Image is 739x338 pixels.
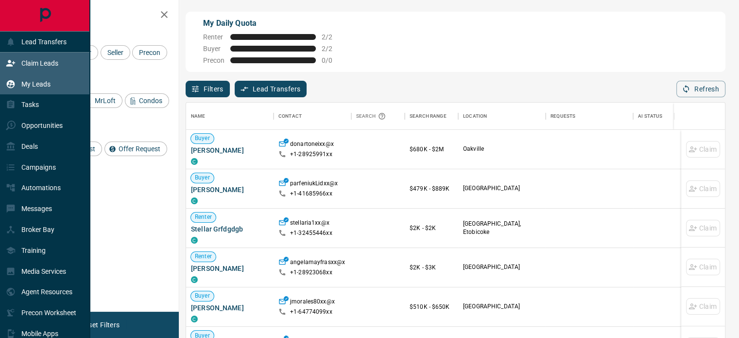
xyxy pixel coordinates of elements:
[463,145,541,153] p: Oakville
[74,317,126,333] button: Reset Filters
[104,142,167,156] div: Offer Request
[136,49,164,56] span: Precon
[191,316,198,322] div: condos.ca
[463,220,541,236] p: [GEOGRAPHIC_DATA], Etobicoke
[31,10,169,21] h2: Filters
[191,174,214,182] span: Buyer
[463,263,541,271] p: [GEOGRAPHIC_DATA]
[191,252,216,261] span: Renter
[191,185,269,195] span: [PERSON_NAME]
[235,81,307,97] button: Lead Transfers
[290,229,332,237] p: +1- 32455446xx
[81,93,122,108] div: MrLoft
[458,103,546,130] div: Location
[410,145,453,154] p: $680K - $2M
[290,268,332,277] p: +1- 28923068xx
[638,103,662,130] div: AI Status
[356,103,388,130] div: Search
[322,56,343,64] span: 0 / 0
[191,213,216,221] span: Renter
[322,33,343,41] span: 2 / 2
[186,103,274,130] div: Name
[290,140,334,150] p: donartoneixx@x
[290,298,335,308] p: jmorales80xx@x
[410,224,453,232] p: $2K - $2K
[290,179,338,190] p: parfeniukLidxx@x
[91,97,119,105] span: MrLoft
[203,18,343,29] p: My Daily Quota
[410,103,447,130] div: Search Range
[203,33,224,41] span: Renter
[290,258,345,268] p: angelamayfrasxx@x
[278,103,302,130] div: Contact
[132,45,167,60] div: Precon
[191,303,269,313] span: [PERSON_NAME]
[125,93,169,108] div: Condos
[191,264,269,273] span: [PERSON_NAME]
[676,81,725,97] button: Refresh
[410,184,453,193] p: $479K - $889K
[405,103,458,130] div: Search Range
[410,302,453,311] p: $510K - $650K
[191,292,214,300] span: Buyer
[186,81,230,97] button: Filters
[136,97,166,105] span: Condos
[463,184,541,193] p: [GEOGRAPHIC_DATA]
[104,49,127,56] span: Seller
[203,45,224,53] span: Buyer
[191,134,214,142] span: Buyer
[101,45,130,60] div: Seller
[274,103,351,130] div: Contact
[550,103,575,130] div: Requests
[191,103,206,130] div: Name
[546,103,633,130] div: Requests
[463,302,541,311] p: [GEOGRAPHIC_DATA]
[191,224,269,234] span: Stellar Grfdgdgb
[191,237,198,244] div: condos.ca
[290,150,332,159] p: +1- 28925991xx
[463,103,487,130] div: Location
[191,158,198,165] div: condos.ca
[203,56,224,64] span: Precon
[191,145,269,155] span: [PERSON_NAME]
[290,219,329,229] p: stellaria1xx@x
[410,263,453,272] p: $2K - $3K
[191,276,198,283] div: condos.ca
[322,45,343,53] span: 2 / 2
[290,308,332,316] p: +1- 64774099xx
[290,190,332,198] p: +1- 41685966xx
[115,145,164,153] span: Offer Request
[191,197,198,204] div: condos.ca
